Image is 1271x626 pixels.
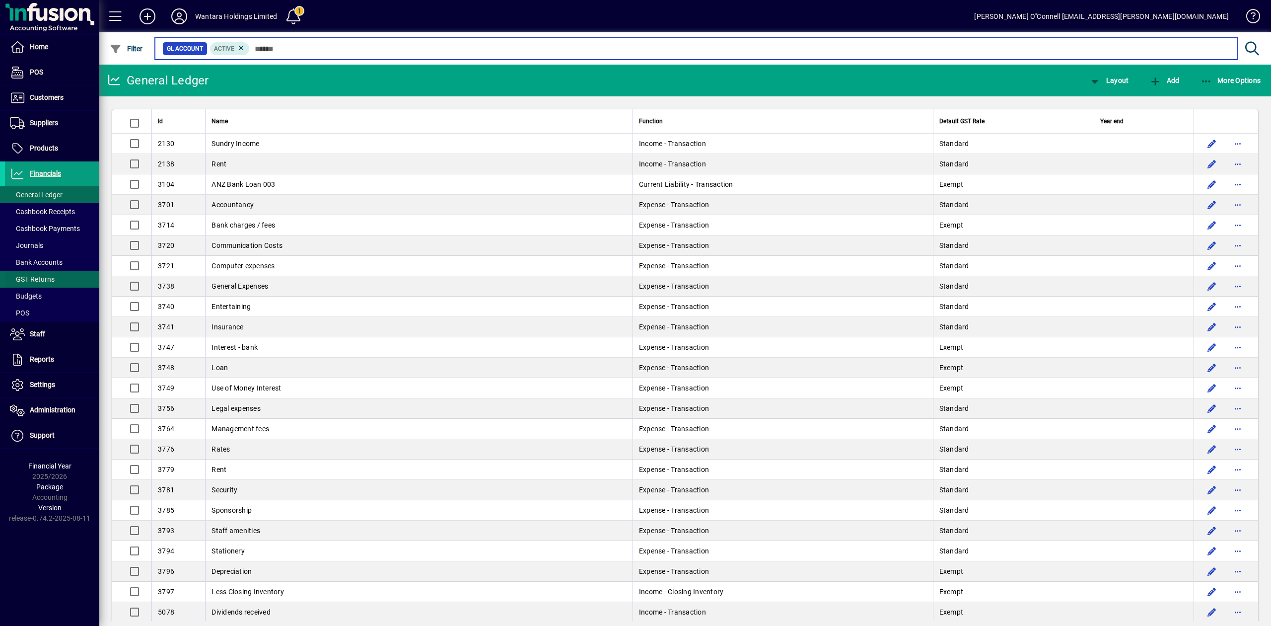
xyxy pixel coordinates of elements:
button: Edit [1204,441,1220,457]
a: Home [5,35,99,60]
span: Function [639,116,663,127]
button: More options [1230,502,1246,518]
span: Standard [939,262,969,270]
a: Settings [5,373,99,397]
span: Expense - Transaction [639,445,709,453]
mat-chip: Activation Status: Active [210,42,250,55]
span: Exempt [939,567,964,575]
span: Cashbook Payments [10,225,80,233]
span: Name [212,116,228,127]
button: Edit [1204,136,1220,152]
span: Expense - Transaction [639,364,709,372]
span: Income - Closing Inventory [639,588,724,596]
button: Edit [1204,563,1220,579]
button: Add [1147,72,1182,89]
a: Staff [5,322,99,347]
span: Standard [939,486,969,494]
button: Edit [1204,502,1220,518]
span: Cashbook Receipts [10,208,75,216]
span: General Ledger [10,191,63,199]
button: Edit [1204,278,1220,294]
span: Bank charges / fees [212,221,275,229]
span: Home [30,43,48,51]
span: POS [30,68,43,76]
button: More options [1230,278,1246,294]
span: GL Account [167,44,203,54]
button: More options [1230,197,1246,213]
div: Id [158,116,199,127]
button: Edit [1204,360,1220,376]
span: Exempt [939,221,964,229]
span: Staff [30,330,45,338]
span: Rates [212,445,230,453]
span: Exempt [939,384,964,392]
span: Expense - Transaction [639,527,709,535]
span: Exempt [939,588,964,596]
a: Reports [5,347,99,372]
a: Cashbook Payments [5,220,99,237]
a: Bank Accounts [5,254,99,271]
a: Administration [5,398,99,423]
span: Layout [1089,77,1129,84]
span: 3776 [158,445,174,453]
span: 3781 [158,486,174,494]
span: Id [158,116,163,127]
button: Edit [1204,584,1220,600]
button: Edit [1204,258,1220,274]
span: Expense - Transaction [639,262,709,270]
span: Income - Transaction [639,608,706,616]
span: Standard [939,201,969,209]
span: Standard [939,160,969,168]
button: Edit [1204,237,1220,253]
button: More options [1230,543,1246,559]
span: Year end [1100,116,1124,127]
span: 3701 [158,201,174,209]
span: Stationery [212,547,245,555]
span: Financials [30,169,61,177]
span: Current Liability - Transaction [639,180,733,188]
span: Bank Accounts [10,258,63,266]
span: 3797 [158,588,174,596]
button: Edit [1204,217,1220,233]
span: 3796 [158,567,174,575]
span: Default GST Rate [939,116,985,127]
div: General Ledger [107,73,209,88]
span: Rent [212,160,226,168]
button: Edit [1204,482,1220,498]
span: Expense - Transaction [639,466,709,473]
button: More options [1230,156,1246,172]
button: Edit [1204,543,1220,559]
span: 3104 [158,180,174,188]
button: More options [1230,380,1246,396]
button: More options [1230,360,1246,376]
button: Edit [1204,400,1220,416]
span: General Expenses [212,282,268,290]
a: Budgets [5,288,99,305]
span: 3747 [158,343,174,351]
a: POS [5,305,99,321]
button: Edit [1204,604,1220,620]
button: More options [1230,421,1246,437]
span: Entertaining [212,303,251,311]
span: Expense - Transaction [639,282,709,290]
span: Depreciation [212,567,252,575]
span: Exempt [939,608,964,616]
button: More options [1230,237,1246,253]
a: Products [5,136,99,161]
span: 2138 [158,160,174,168]
button: More options [1230,584,1246,600]
span: 3748 [158,364,174,372]
a: Knowledge Base [1239,2,1259,34]
span: Standard [939,425,969,433]
div: [PERSON_NAME] O''Connell [EMAIL_ADDRESS][PERSON_NAME][DOMAIN_NAME] [974,8,1229,24]
span: 3738 [158,282,174,290]
span: GST Returns [10,275,55,283]
span: Support [30,431,55,439]
span: Security [212,486,237,494]
button: More options [1230,563,1246,579]
span: Administration [30,406,75,414]
div: Name [212,116,627,127]
span: Standard [939,140,969,148]
span: Reports [30,355,54,363]
button: Edit [1204,380,1220,396]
